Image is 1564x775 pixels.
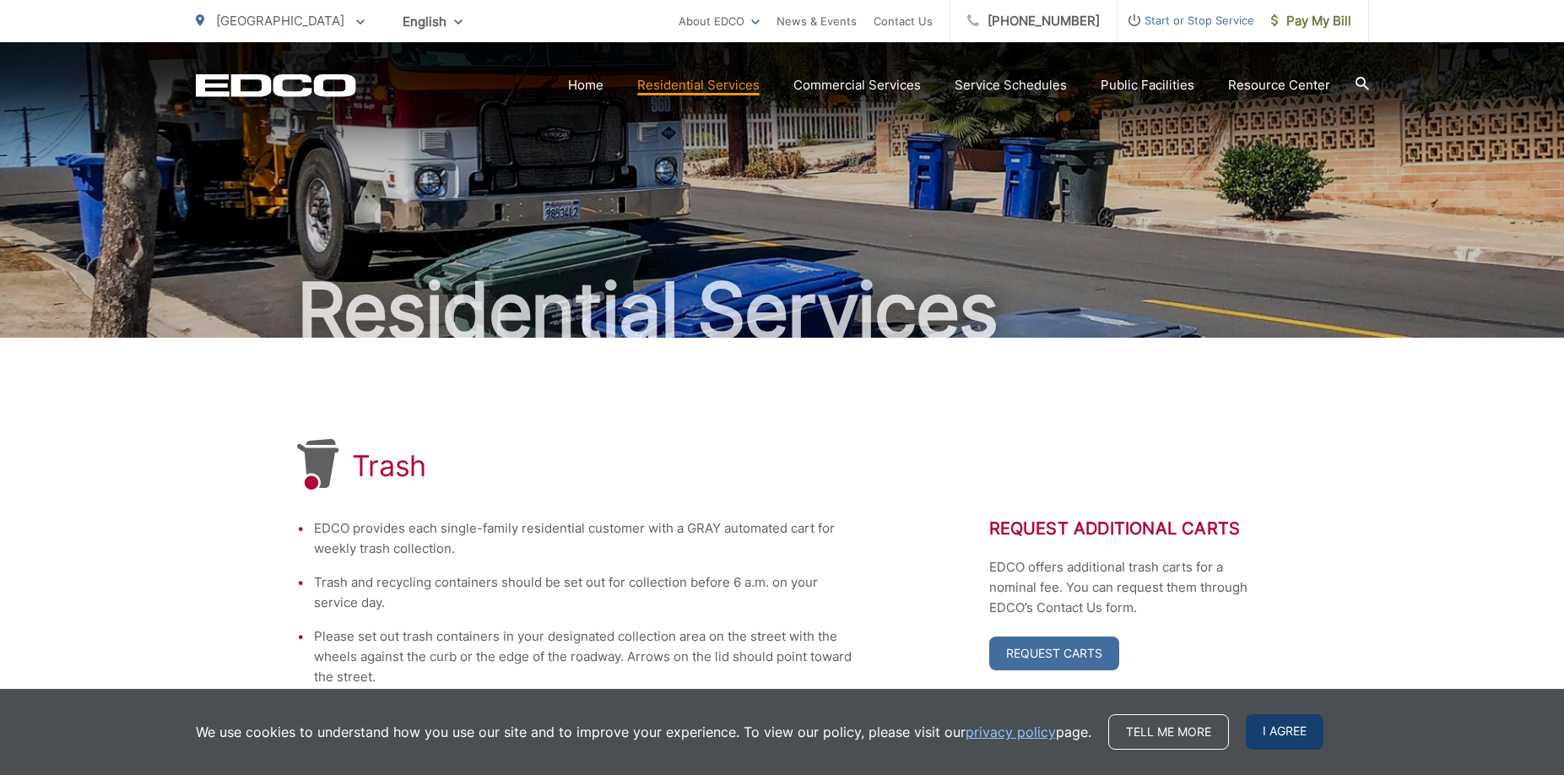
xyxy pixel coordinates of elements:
a: Home [568,75,603,95]
span: I agree [1246,714,1323,750]
span: English [390,7,475,36]
li: EDCO provides each single-family residential customer with a GRAY automated cart for weekly trash... [314,518,854,559]
a: Residential Services [637,75,760,95]
a: Commercial Services [793,75,921,95]
h2: Request Additional Carts [989,518,1268,539]
h2: Residential Services [196,268,1369,353]
p: We use cookies to understand how you use our site and to improve your experience. To view our pol... [196,722,1091,742]
a: privacy policy [966,722,1056,742]
span: [GEOGRAPHIC_DATA] [216,13,344,29]
a: Service Schedules [955,75,1067,95]
a: Request Carts [989,637,1119,670]
a: About EDCO [679,11,760,31]
a: EDCD logo. Return to the homepage. [196,73,356,97]
a: Tell me more [1108,714,1229,750]
p: EDCO offers additional trash carts for a nominal fee. You can request them through EDCO’s Contact... [989,557,1268,618]
a: Public Facilities [1101,75,1194,95]
a: News & Events [777,11,857,31]
a: Resource Center [1228,75,1330,95]
span: Pay My Bill [1271,11,1351,31]
li: Trash and recycling containers should be set out for collection before 6 a.m. on your service day. [314,572,854,613]
li: Please set out trash containers in your designated collection area on the street with the wheels ... [314,626,854,687]
a: Contact Us [874,11,933,31]
h1: Trash [352,449,427,483]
